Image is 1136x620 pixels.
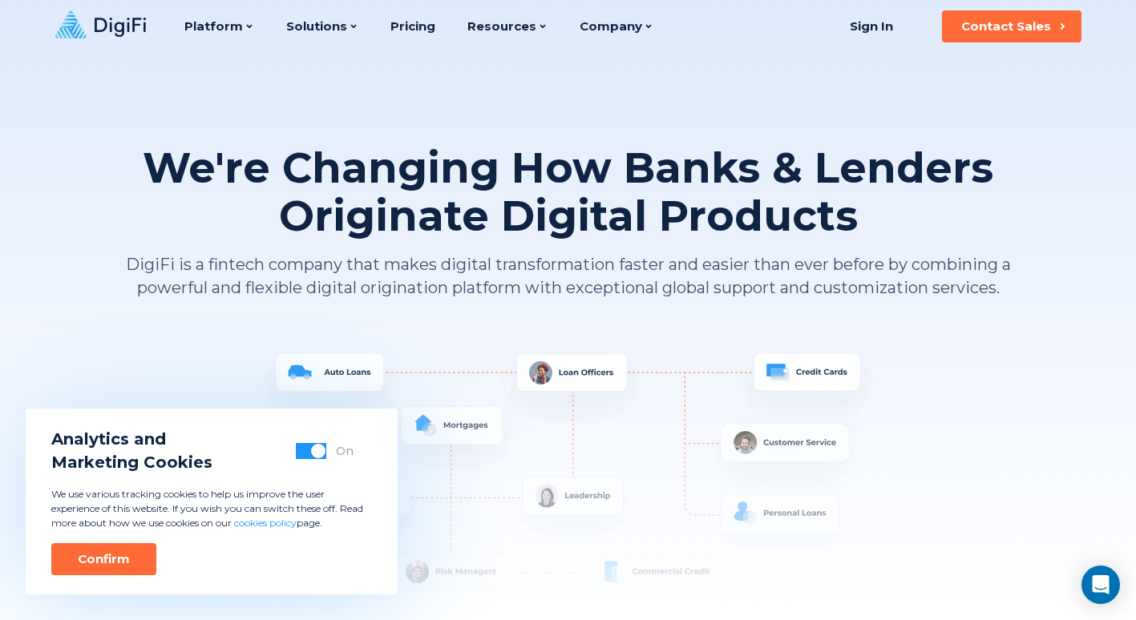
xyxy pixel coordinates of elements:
button: Contact Sales [942,10,1081,42]
p: DigiFi is a fintech company that makes digital transformation faster and easier than ever before ... [123,253,1013,300]
img: System Overview [123,348,1013,620]
h1: We're Changing How Banks & Lenders Originate Digital Products [123,144,1013,240]
a: cookies policy [234,517,297,529]
span: Marketing Cookies [51,451,212,474]
div: Contact Sales [961,18,1051,34]
button: Confirm [51,543,156,575]
span: Analytics and [51,428,212,451]
div: Confirm [78,551,130,567]
p: We use various tracking cookies to help us improve the user experience of this website. If you wi... [51,487,372,530]
div: On [336,443,354,459]
a: Sign In [831,10,913,42]
div: Open Intercom Messenger [1081,566,1120,604]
